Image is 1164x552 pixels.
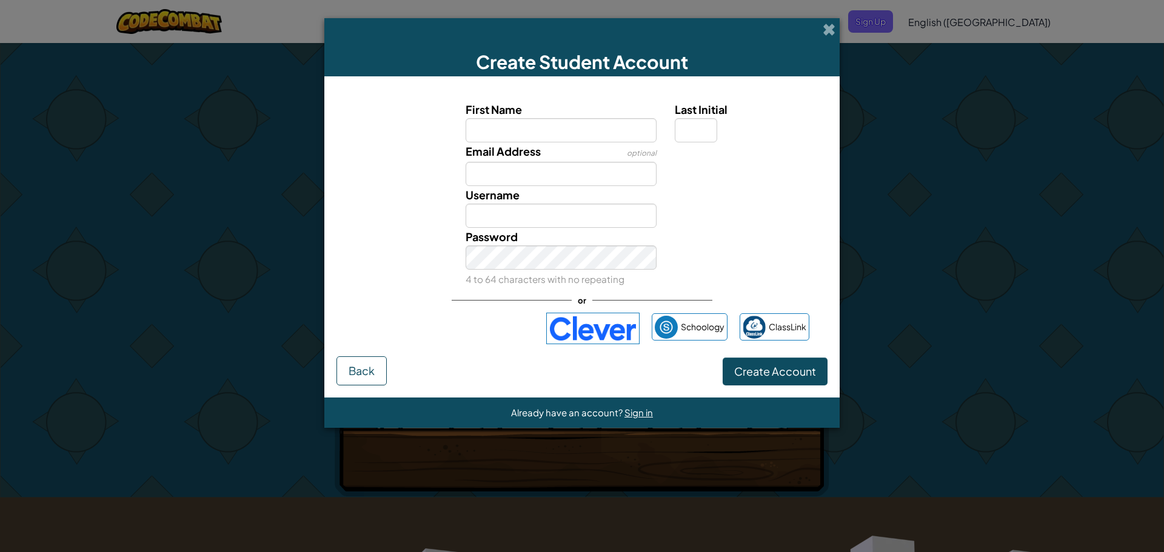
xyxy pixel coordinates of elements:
iframe: Sign in with Google Button [349,315,540,342]
span: Already have an account? [511,407,624,418]
span: First Name [466,102,522,116]
span: Last Initial [675,102,727,116]
span: Create Student Account [476,50,688,73]
span: Password [466,230,518,244]
small: 4 to 64 characters with no repeating [466,273,624,285]
img: schoology.png [655,316,678,339]
span: Email Address [466,144,541,158]
span: Create Account [734,364,816,378]
span: Back [349,364,375,377]
img: classlink-logo-small.png [743,316,766,339]
a: Sign in [624,407,653,418]
img: clever-logo-blue.png [546,313,640,344]
button: Create Account [723,357,828,385]
span: Schoology [681,318,724,336]
span: ClassLink [769,318,806,336]
span: Username [466,188,520,202]
button: Back [336,356,387,385]
span: optional [627,148,657,158]
span: or [572,291,592,309]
